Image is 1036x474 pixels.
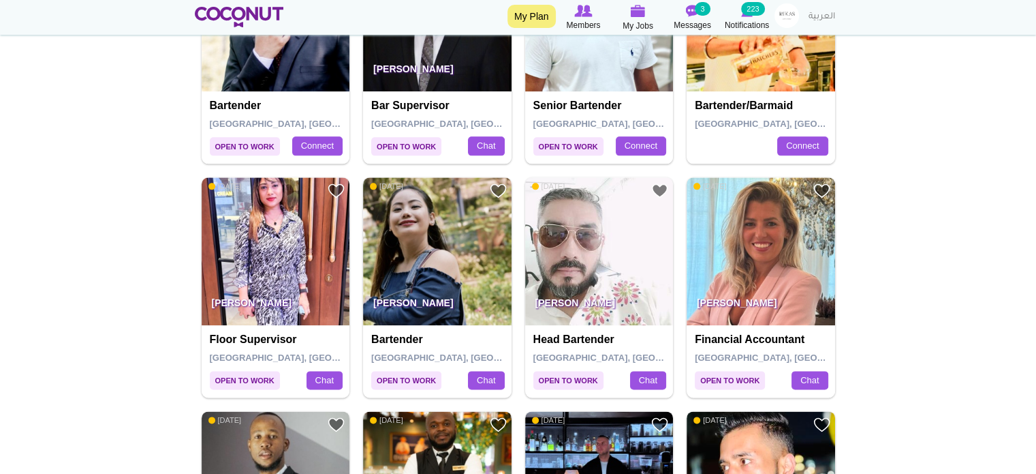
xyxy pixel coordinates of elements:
[574,5,592,17] img: Browse Members
[686,5,700,17] img: Messages
[210,353,404,363] span: [GEOGRAPHIC_DATA], [GEOGRAPHIC_DATA]
[631,5,646,17] img: My Jobs
[741,5,753,17] img: Notifications
[363,53,512,91] p: [PERSON_NAME]
[533,100,669,112] h4: Senior Bartender
[630,371,666,390] a: Chat
[556,3,611,32] a: Browse Members Members
[532,415,565,425] span: [DATE]
[370,415,403,425] span: [DATE]
[566,18,600,32] span: Members
[210,334,345,346] h4: Floor Supervisor
[695,353,889,363] span: [GEOGRAPHIC_DATA], [GEOGRAPHIC_DATA]
[720,3,774,32] a: Notifications Notifications 223
[532,181,565,191] span: [DATE]
[525,287,674,325] p: [PERSON_NAME]
[371,371,441,389] span: Open to Work
[802,3,842,31] a: العربية
[490,182,507,199] a: Add to Favourites
[687,287,835,325] p: [PERSON_NAME]
[651,182,668,199] a: Add to Favourites
[210,100,345,112] h4: Bartender
[813,416,830,433] a: Add to Favourites
[616,136,666,155] a: Connect
[195,7,284,27] img: Home
[741,2,764,16] small: 223
[695,2,710,16] small: 3
[791,371,828,390] a: Chat
[371,353,565,363] span: [GEOGRAPHIC_DATA], [GEOGRAPHIC_DATA]
[533,353,727,363] span: [GEOGRAPHIC_DATA], [GEOGRAPHIC_DATA]
[611,3,665,33] a: My Jobs My Jobs
[725,18,769,32] span: Notifications
[665,3,720,32] a: Messages Messages 3
[468,136,504,155] a: Chat
[208,181,242,191] span: [DATE]
[693,415,727,425] span: [DATE]
[533,334,669,346] h4: Head Bartender
[695,119,889,129] span: [GEOGRAPHIC_DATA], [GEOGRAPHIC_DATA]
[533,137,603,155] span: Open to Work
[490,416,507,433] a: Add to Favourites
[370,181,403,191] span: [DATE]
[813,182,830,199] a: Add to Favourites
[693,181,727,191] span: [DATE]
[651,416,668,433] a: Add to Favourites
[371,100,507,112] h4: Bar Supervisor
[533,119,727,129] span: [GEOGRAPHIC_DATA], [GEOGRAPHIC_DATA]
[328,182,345,199] a: Add to Favourites
[202,287,350,325] p: [PERSON_NAME]
[363,287,512,325] p: [PERSON_NAME]
[533,371,603,389] span: Open to Work
[210,371,280,389] span: Open to Work
[307,371,343,390] a: Chat
[695,371,765,389] span: Open to Work
[777,136,828,155] a: Connect
[371,137,441,155] span: Open to Work
[210,119,404,129] span: [GEOGRAPHIC_DATA], [GEOGRAPHIC_DATA]
[292,136,343,155] a: Connect
[507,5,556,28] a: My Plan
[208,415,242,425] span: [DATE]
[695,334,830,346] h4: Financial accountant
[695,100,830,112] h4: Bartender/Barmaid
[328,416,345,433] a: Add to Favourites
[674,18,711,32] span: Messages
[210,137,280,155] span: Open to Work
[371,119,565,129] span: [GEOGRAPHIC_DATA], [GEOGRAPHIC_DATA]
[623,19,653,33] span: My Jobs
[468,371,504,390] a: Chat
[371,334,507,346] h4: Bartender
